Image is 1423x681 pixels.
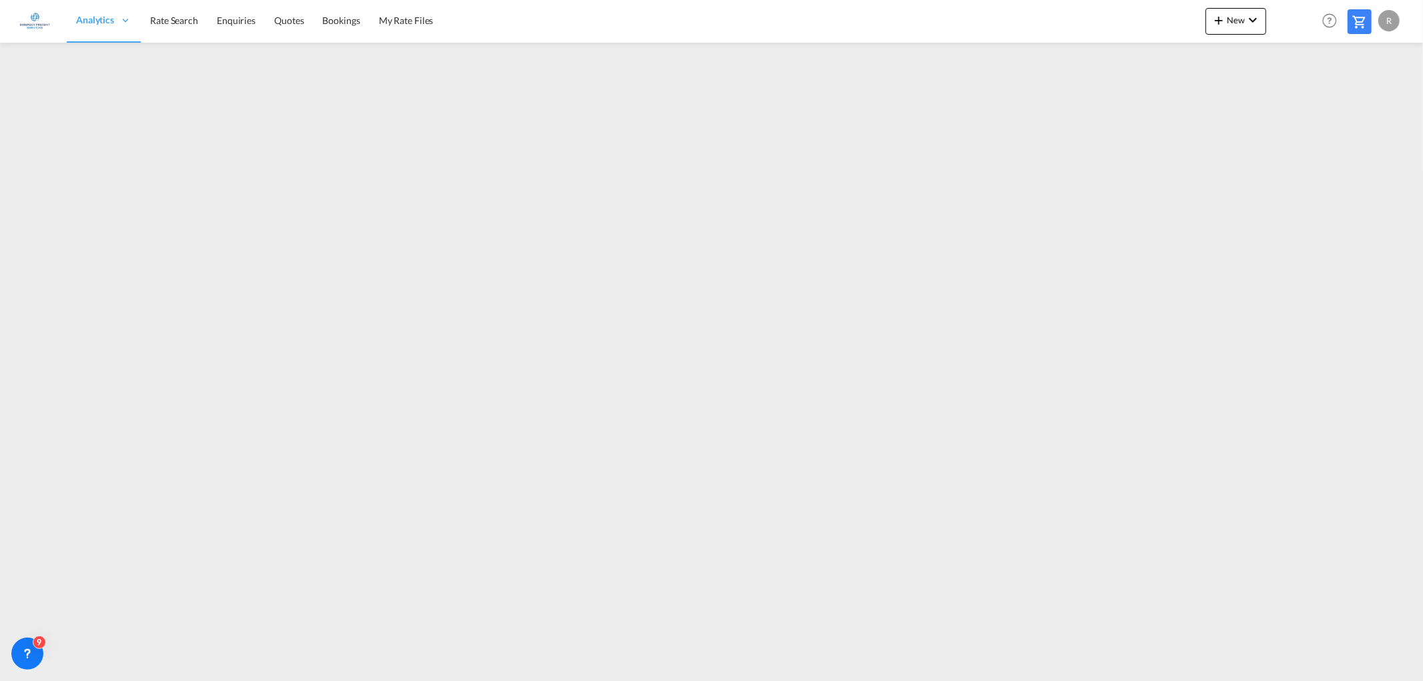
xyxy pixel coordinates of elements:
div: Help [1318,9,1348,33]
span: Bookings [323,15,360,26]
span: Enquiries [217,15,256,26]
span: Help [1318,9,1341,32]
span: My Rate Files [379,15,434,26]
span: New [1211,15,1261,25]
div: R [1378,10,1400,31]
button: icon-plus 400-fgNewicon-chevron-down [1206,8,1266,35]
span: Analytics [76,13,114,27]
md-icon: icon-chevron-down [1245,12,1261,28]
img: e1326340b7c511ef854e8d6a806141ad.jpg [20,6,50,36]
span: Quotes [274,15,304,26]
span: Rate Search [150,15,198,26]
md-icon: icon-plus 400-fg [1211,12,1227,28]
